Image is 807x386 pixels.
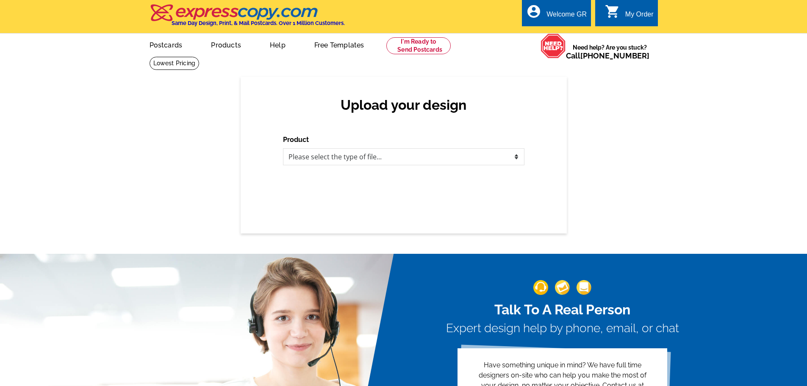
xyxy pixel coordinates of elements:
[256,34,299,54] a: Help
[172,20,345,26] h4: Same Day Design, Print, & Mail Postcards. Over 1 Million Customers.
[526,4,541,19] i: account_circle
[150,10,345,26] a: Same Day Design, Print, & Mail Postcards. Over 1 Million Customers.
[446,302,679,318] h2: Talk To A Real Person
[301,34,378,54] a: Free Templates
[541,33,566,58] img: help
[546,11,587,22] div: Welcome GR
[566,43,654,60] span: Need help? Are you stuck?
[625,11,654,22] div: My Order
[605,4,620,19] i: shopping_cart
[291,97,516,113] h2: Upload your design
[197,34,255,54] a: Products
[283,135,309,145] label: Product
[577,280,591,295] img: support-img-3_1.png
[580,51,649,60] a: [PHONE_NUMBER]
[446,321,679,336] h3: Expert design help by phone, email, or chat
[533,280,548,295] img: support-img-1.png
[566,51,649,60] span: Call
[605,9,654,20] a: shopping_cart My Order
[555,280,570,295] img: support-img-2.png
[136,34,196,54] a: Postcards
